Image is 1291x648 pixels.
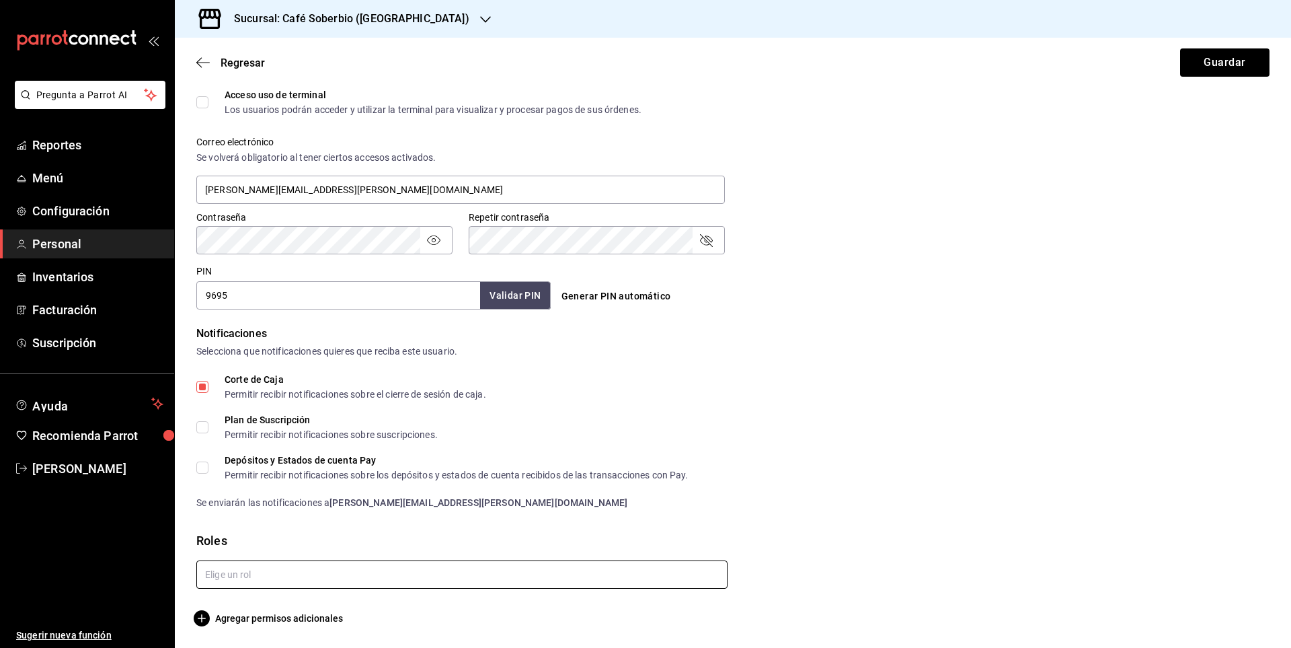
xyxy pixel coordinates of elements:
div: Los usuarios podrán acceder y utilizar la terminal para visualizar y procesar pagos de sus órdenes. [225,105,641,114]
div: Permitir recibir notificaciones sobre los depósitos y estados de cuenta recibidos de las transacc... [225,470,689,480]
span: Ayuda [32,396,146,412]
button: passwordField [426,232,442,248]
span: Recomienda Parrot [32,427,163,445]
div: Se volverá obligatorio al tener ciertos accesos activados. [196,151,725,165]
button: open_drawer_menu [148,35,159,46]
span: Reportes [32,136,163,154]
strong: [PERSON_NAME][EMAIL_ADDRESS][PERSON_NAME][DOMAIN_NAME] [329,497,627,508]
h3: Sucursal: Café Soberbio ([GEOGRAPHIC_DATA]) [223,11,469,27]
span: Personal [32,235,163,253]
div: Corte de Caja [225,375,486,384]
span: Sugerir nueva función [16,628,163,643]
div: Permitir recibir notificaciones sobre suscripciones. [225,430,438,439]
button: Regresar [196,57,265,69]
div: Notificaciones [196,326,1269,342]
button: Pregunta a Parrot AI [15,81,165,109]
span: Suscripción [32,334,163,352]
button: Generar PIN automático [556,284,676,309]
div: Se enviarán las notificaciones a [196,496,1269,510]
div: Roles [196,532,1269,550]
div: Depósitos y Estados de cuenta Pay [225,456,689,465]
a: Pregunta a Parrot AI [9,98,165,112]
div: Selecciona que notificaciones quieres que reciba este usuario. [196,345,1269,359]
button: passwordField [698,232,714,248]
input: Elige un rol [196,561,728,589]
label: Contraseña [196,213,453,222]
div: Plan de Suscripción [225,415,438,425]
span: Configuración [32,202,163,220]
span: Pregunta a Parrot AI [36,88,145,102]
span: Facturación [32,301,163,319]
span: Regresar [221,57,265,69]
input: 3 a 6 dígitos [196,281,480,310]
label: PIN [196,266,212,276]
button: Guardar [1180,48,1269,77]
button: Agregar permisos adicionales [196,610,343,626]
label: Repetir contraseña [469,213,725,222]
div: Permitir recibir notificaciones sobre el cierre de sesión de caja. [225,390,486,399]
span: Inventarios [32,268,163,286]
button: Validar PIN [480,282,550,310]
div: Acceso uso de terminal [225,90,641,100]
label: Correo electrónico [196,137,725,147]
span: Menú [32,169,163,187]
span: [PERSON_NAME] [32,460,163,478]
